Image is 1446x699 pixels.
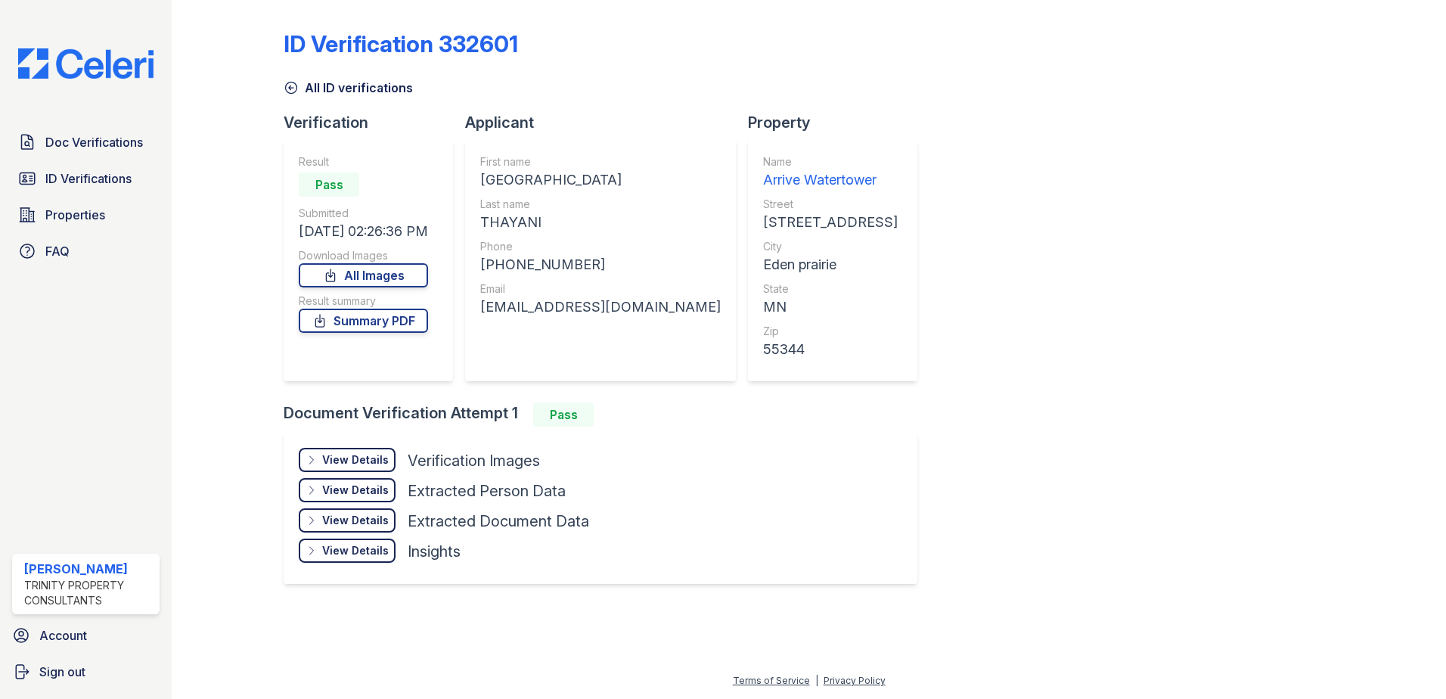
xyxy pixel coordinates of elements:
a: Name Arrive Watertower [763,154,898,191]
div: Arrive Watertower [763,169,898,191]
div: Pass [533,402,594,427]
div: Download Images [299,248,428,263]
div: Property [748,112,929,133]
div: Verification [284,112,465,133]
div: Name [763,154,898,169]
div: Applicant [465,112,748,133]
div: Verification Images [408,450,540,471]
div: | [815,675,818,686]
a: Privacy Policy [824,675,886,686]
a: Terms of Service [733,675,810,686]
div: Result summary [299,294,428,309]
span: Account [39,626,87,645]
span: ID Verifications [45,169,132,188]
a: ID Verifications [12,163,160,194]
span: Properties [45,206,105,224]
div: MN [763,297,898,318]
div: Eden prairie [763,254,898,275]
span: FAQ [45,242,70,260]
div: Result [299,154,428,169]
div: [PHONE_NUMBER] [480,254,721,275]
img: CE_Logo_Blue-a8612792a0a2168367f1c8372b55b34899dd931a85d93a1a3d3e32e68fde9ad4.png [6,48,166,79]
a: Account [6,620,166,651]
div: Street [763,197,898,212]
div: ID Verification 332601 [284,30,518,57]
div: [PERSON_NAME] [24,560,154,578]
div: Email [480,281,721,297]
div: First name [480,154,721,169]
div: View Details [322,543,389,558]
div: 55344 [763,339,898,360]
div: [DATE] 02:26:36 PM [299,221,428,242]
div: [GEOGRAPHIC_DATA] [480,169,721,191]
div: Trinity Property Consultants [24,578,154,608]
div: View Details [322,452,389,468]
a: All ID verifications [284,79,413,97]
div: City [763,239,898,254]
div: Submitted [299,206,428,221]
a: Properties [12,200,160,230]
span: Sign out [39,663,85,681]
div: Document Verification Attempt 1 [284,402,929,427]
div: THAYANI [480,212,721,233]
div: Phone [480,239,721,254]
div: View Details [322,483,389,498]
div: Extracted Document Data [408,511,589,532]
a: FAQ [12,236,160,266]
a: Summary PDF [299,309,428,333]
div: View Details [322,513,389,528]
div: Extracted Person Data [408,480,566,502]
div: Last name [480,197,721,212]
div: [STREET_ADDRESS] [763,212,898,233]
div: Pass [299,172,359,197]
span: Doc Verifications [45,133,143,151]
a: Doc Verifications [12,127,160,157]
div: Zip [763,324,898,339]
div: Insights [408,541,461,562]
a: All Images [299,263,428,287]
div: State [763,281,898,297]
div: [EMAIL_ADDRESS][DOMAIN_NAME] [480,297,721,318]
a: Sign out [6,657,166,687]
